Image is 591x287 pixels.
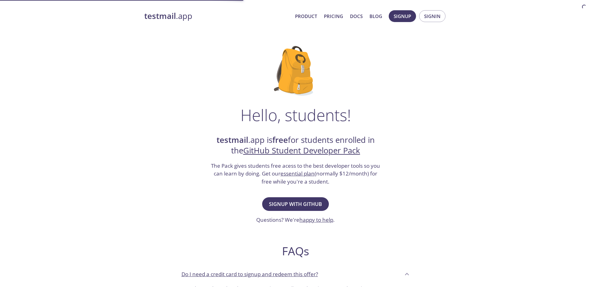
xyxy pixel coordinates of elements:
[299,216,333,223] a: happy to help
[217,134,248,145] strong: testmail
[144,11,176,21] strong: testmail
[181,270,318,278] p: Do I need a credit card to signup and redeem this offer?
[272,134,288,145] strong: free
[177,244,415,258] h2: FAQs
[262,197,329,211] button: Signup with GitHub
[424,12,441,20] span: Signin
[269,200,322,208] span: Signup with GitHub
[369,12,382,20] a: Blog
[324,12,343,20] a: Pricing
[274,46,317,96] img: github-student-backpack.png
[295,12,317,20] a: Product
[280,170,315,177] a: essential plan
[419,10,445,22] button: Signin
[240,106,351,124] h1: Hello, students!
[389,10,416,22] button: Signup
[210,162,381,186] h3: The Pack gives students free acess to the best developer tools so you can learn by doing. Get our...
[256,216,335,224] h3: Questions? We're .
[350,12,363,20] a: Docs
[177,266,415,282] div: Do I need a credit card to signup and redeem this offer?
[144,11,290,21] a: testmail.app
[210,135,381,156] h2: .app is for students enrolled in the
[243,145,360,156] a: GitHub Student Developer Pack
[394,12,411,20] span: Signup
